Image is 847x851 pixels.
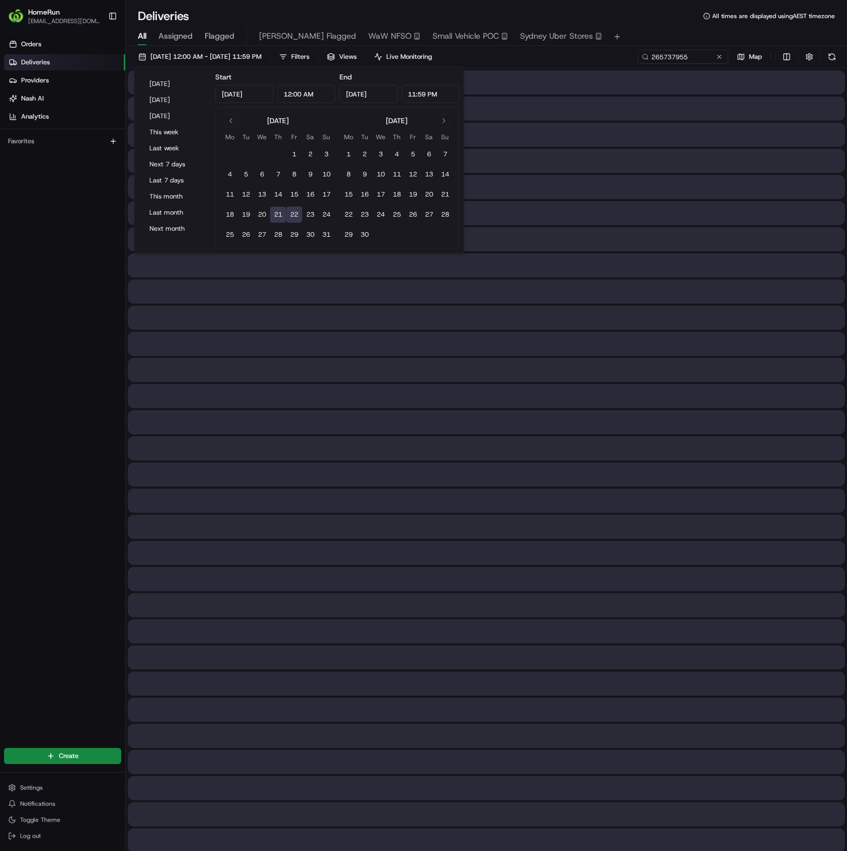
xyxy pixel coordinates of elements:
button: 20 [254,207,270,223]
button: 5 [238,166,254,182]
button: Views [322,50,361,64]
span: Live Monitoring [386,52,432,61]
th: Saturday [302,132,318,142]
span: Settings [20,784,43,792]
button: Go to next month [437,114,451,128]
button: 30 [302,227,318,243]
span: [PERSON_NAME] Flagged [259,30,356,42]
img: HomeRun [8,8,24,24]
span: Create [59,751,78,761]
button: 17 [318,186,334,203]
button: 21 [437,186,453,203]
button: 28 [270,227,286,243]
button: 6 [254,166,270,182]
th: Wednesday [254,132,270,142]
button: 23 [357,207,373,223]
th: Wednesday [373,132,389,142]
span: Analytics [21,112,49,121]
th: Monday [222,132,238,142]
input: Type to search [638,50,728,64]
a: Providers [4,72,125,88]
button: 20 [421,186,437,203]
button: 28 [437,207,453,223]
input: Date [215,85,274,103]
button: 9 [302,166,318,182]
input: Time [401,85,460,103]
div: [DATE] [386,116,407,126]
span: Assigned [158,30,193,42]
button: 18 [389,186,405,203]
button: Create [4,748,121,764]
span: Small Vehicle POC [433,30,499,42]
span: Nash AI [21,94,44,103]
span: Views [339,52,357,61]
button: 10 [318,166,334,182]
button: 26 [238,227,254,243]
label: Start [215,72,231,81]
button: 11 [222,186,238,203]
div: [DATE] [267,116,289,126]
button: Go to previous month [224,114,238,128]
button: 23 [302,207,318,223]
button: 25 [389,207,405,223]
button: [DATE] 12:00 AM - [DATE] 11:59 PM [134,50,266,64]
button: 24 [318,207,334,223]
button: 16 [357,186,373,203]
button: 25 [222,227,238,243]
button: HomeRunHomeRun[EMAIL_ADDRESS][DOMAIN_NAME] [4,4,104,28]
button: 1 [286,146,302,162]
button: 7 [270,166,286,182]
button: 8 [341,166,357,182]
th: Monday [341,132,357,142]
button: Refresh [825,50,839,64]
span: Toggle Theme [20,816,60,824]
span: All [138,30,146,42]
button: 29 [341,227,357,243]
button: Notifications [4,797,121,811]
button: 12 [405,166,421,182]
button: 9 [357,166,373,182]
button: Last week [145,141,205,155]
span: Filters [291,52,309,61]
span: WaW NFSO [368,30,411,42]
span: Sydney Uber Stores [520,30,593,42]
button: 26 [405,207,421,223]
button: 19 [238,207,254,223]
button: 1 [341,146,357,162]
th: Friday [286,132,302,142]
input: Time [277,85,335,103]
button: 27 [254,227,270,243]
span: Notifications [20,800,55,808]
button: Last month [145,206,205,220]
button: 2 [302,146,318,162]
span: Providers [21,76,49,85]
button: Next month [145,222,205,236]
span: Deliveries [21,58,50,67]
button: 17 [373,186,389,203]
span: HomeRun [28,7,60,17]
span: All times are displayed using AEST timezone [712,12,835,20]
button: [EMAIL_ADDRESS][DOMAIN_NAME] [28,17,100,25]
div: Favorites [4,133,121,149]
button: Filters [275,50,314,64]
span: Orders [21,40,41,49]
button: 31 [318,227,334,243]
button: 13 [254,186,270,203]
button: 16 [302,186,318,203]
th: Saturday [421,132,437,142]
th: Thursday [389,132,405,142]
label: End [340,72,352,81]
button: 14 [270,186,286,203]
button: 24 [373,207,389,223]
th: Sunday [437,132,453,142]
span: Flagged [205,30,234,42]
button: 7 [437,146,453,162]
button: 29 [286,227,302,243]
th: Thursday [270,132,286,142]
button: 22 [341,207,357,223]
button: 22 [286,207,302,223]
button: Toggle Theme [4,813,121,827]
button: 11 [389,166,405,182]
input: Date [340,85,398,103]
